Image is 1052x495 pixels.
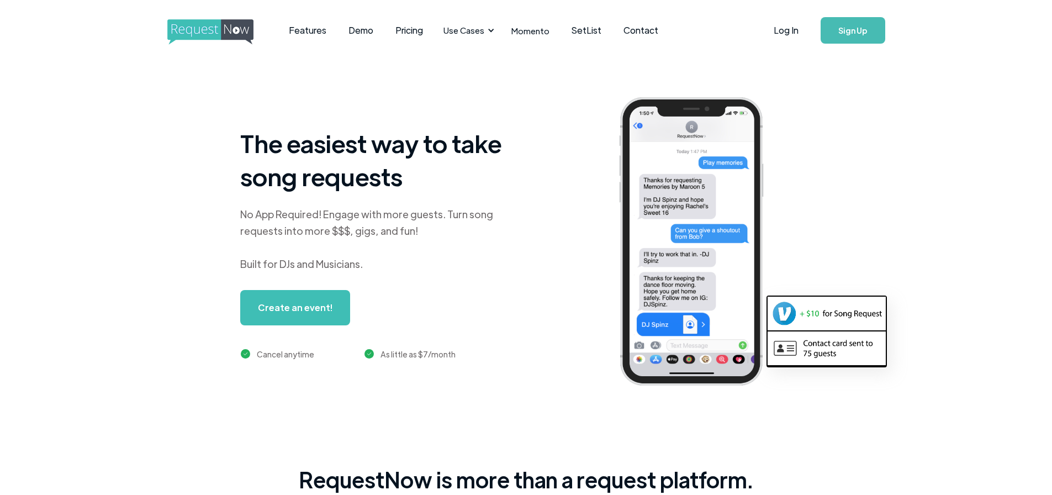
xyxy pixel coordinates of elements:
[241,349,250,359] img: green checkmark
[364,349,374,359] img: green checkmark
[500,14,561,47] a: Momento
[612,13,669,48] a: Contact
[257,347,314,361] div: Cancel anytime
[821,17,885,44] a: Sign Up
[240,127,516,193] h1: The easiest way to take song requests
[278,13,337,48] a: Features
[167,19,274,45] img: requestnow logo
[240,290,350,325] a: Create an event!
[763,11,810,50] a: Log In
[240,206,516,272] div: No App Required! Engage with more guests. Turn song requests into more $$$, gigs, and fun! Built ...
[606,89,793,397] img: iphone screenshot
[167,19,250,41] a: home
[443,24,484,36] div: Use Cases
[768,297,886,330] img: venmo screenshot
[897,460,1052,495] iframe: LiveChat chat widget
[437,13,498,48] div: Use Cases
[768,331,886,365] img: contact card example
[561,13,612,48] a: SetList
[337,13,384,48] a: Demo
[380,347,456,361] div: As little as $7/month
[384,13,434,48] a: Pricing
